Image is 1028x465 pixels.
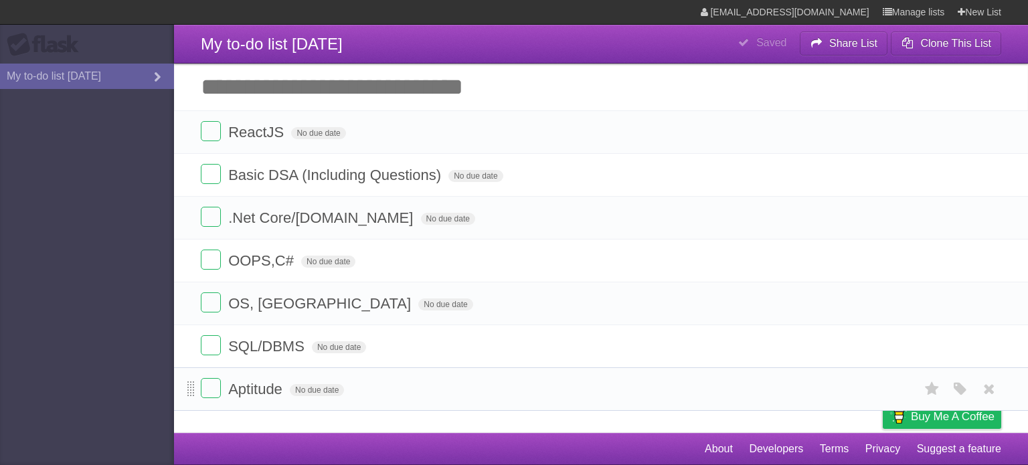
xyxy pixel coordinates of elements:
[228,381,286,397] span: Aptitude
[917,436,1001,462] a: Suggest a feature
[891,31,1001,56] button: Clone This List
[829,37,877,49] b: Share List
[201,35,343,53] span: My to-do list [DATE]
[705,436,733,462] a: About
[820,436,849,462] a: Terms
[312,341,366,353] span: No due date
[756,37,786,48] b: Saved
[228,167,444,183] span: Basic DSA (Including Questions)
[301,256,355,268] span: No due date
[201,378,221,398] label: Done
[201,207,221,227] label: Done
[291,127,345,139] span: No due date
[201,250,221,270] label: Done
[418,298,473,310] span: No due date
[911,405,995,428] span: Buy me a coffee
[421,213,475,225] span: No due date
[201,121,221,141] label: Done
[228,209,416,226] span: .Net Core/[DOMAIN_NAME]
[800,31,888,56] button: Share List
[920,37,991,49] b: Clone This List
[228,124,287,141] span: ReactJS
[290,384,344,396] span: No due date
[889,405,908,428] img: Buy me a coffee
[201,292,221,312] label: Done
[228,338,308,355] span: SQL/DBMS
[920,378,945,400] label: Star task
[7,33,87,57] div: Flask
[883,404,1001,429] a: Buy me a coffee
[201,335,221,355] label: Done
[749,436,803,462] a: Developers
[865,436,900,462] a: Privacy
[448,170,503,182] span: No due date
[228,295,414,312] span: OS, [GEOGRAPHIC_DATA]
[201,164,221,184] label: Done
[228,252,297,269] span: OOPS,C#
